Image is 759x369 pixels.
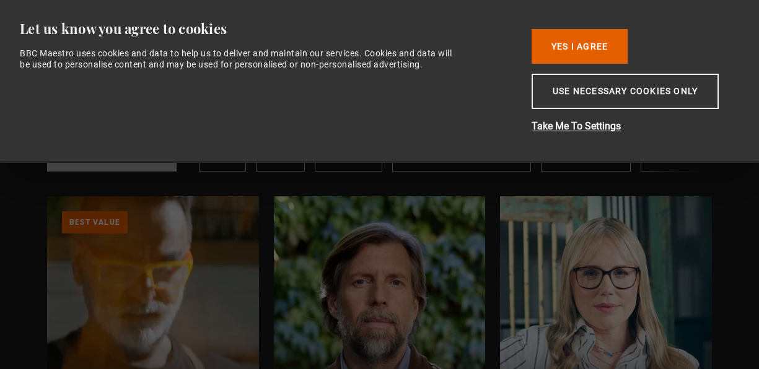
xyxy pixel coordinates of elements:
[532,119,730,134] button: Take Me To Settings
[532,29,628,64] button: Yes I Agree
[20,48,463,70] div: BBC Maestro uses cookies and data to help us to deliver and maintain our services. Cookies and da...
[62,211,128,233] p: Best value
[20,20,512,38] div: Let us know you agree to cookies
[532,74,719,109] button: Use necessary cookies only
